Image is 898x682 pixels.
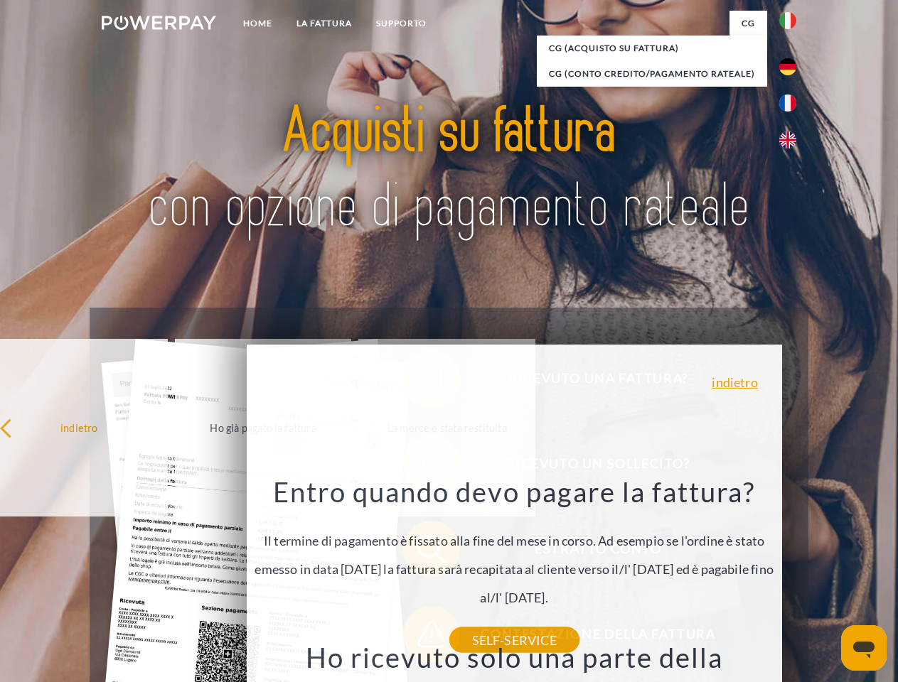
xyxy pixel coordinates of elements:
[255,475,774,640] div: Il termine di pagamento è fissato alla fine del mese in corso. Ad esempio se l'ordine è stato eme...
[364,11,439,36] a: Supporto
[231,11,284,36] a: Home
[729,11,767,36] a: CG
[779,131,796,148] img: en
[537,36,767,61] a: CG (Acquisto su fattura)
[841,625,887,671] iframe: Pulsante per aprire la finestra di messaggistica
[136,68,762,272] img: title-powerpay_it.svg
[779,12,796,29] img: it
[183,418,343,437] div: Ho già pagato la fattura
[449,627,579,653] a: SELF-SERVICE
[779,94,796,112] img: fr
[537,61,767,87] a: CG (Conto Credito/Pagamento rateale)
[779,58,796,75] img: de
[712,376,757,389] a: indietro
[102,16,216,30] img: logo-powerpay-white.svg
[284,11,364,36] a: LA FATTURA
[255,475,774,509] h3: Entro quando devo pagare la fattura?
